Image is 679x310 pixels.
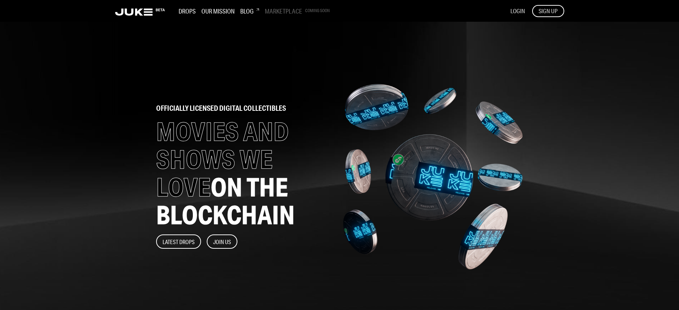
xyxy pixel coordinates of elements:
button: Latest Drops [156,234,201,249]
span: SIGN UP [539,7,557,15]
h1: MOVIES AND SHOWS WE LOVE [156,118,329,229]
button: Join Us [207,234,237,249]
span: ON THE BLOCKCHAIN [156,171,295,230]
button: SIGN UP [532,5,564,17]
h3: Blog [240,7,259,15]
img: home-banner [343,54,523,300]
h3: Drops [179,7,196,15]
h2: officially licensed digital collectibles [156,105,329,112]
h3: Our Mission [201,7,235,15]
button: LOGIN [510,7,525,15]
